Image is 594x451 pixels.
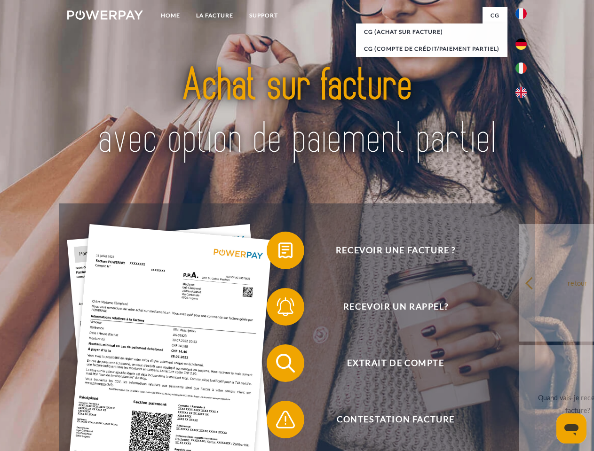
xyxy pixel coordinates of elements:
img: qb_bill.svg [274,239,297,262]
span: Contestation Facture [280,401,511,438]
img: en [515,87,527,98]
button: Extrait de compte [267,344,511,382]
a: CG (achat sur facture) [356,23,507,40]
a: Support [241,7,286,24]
img: fr [515,8,527,19]
img: qb_search.svg [274,351,297,375]
a: Home [153,7,188,24]
img: it [515,62,527,74]
img: qb_bell.svg [274,295,297,319]
button: Recevoir un rappel? [267,288,511,326]
button: Recevoir une facture ? [267,232,511,269]
button: Contestation Facture [267,401,511,438]
a: LA FACTURE [188,7,241,24]
img: de [515,39,527,50]
iframe: Bouton de lancement de la fenêtre de messagerie [556,413,586,443]
a: CG (Compte de crédit/paiement partiel) [356,40,507,57]
a: CG [483,7,507,24]
img: qb_warning.svg [274,408,297,431]
span: Recevoir une facture ? [280,232,511,269]
img: logo-powerpay-white.svg [67,10,143,20]
img: title-powerpay_fr.svg [90,45,504,180]
span: Recevoir un rappel? [280,288,511,326]
span: Extrait de compte [280,344,511,382]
